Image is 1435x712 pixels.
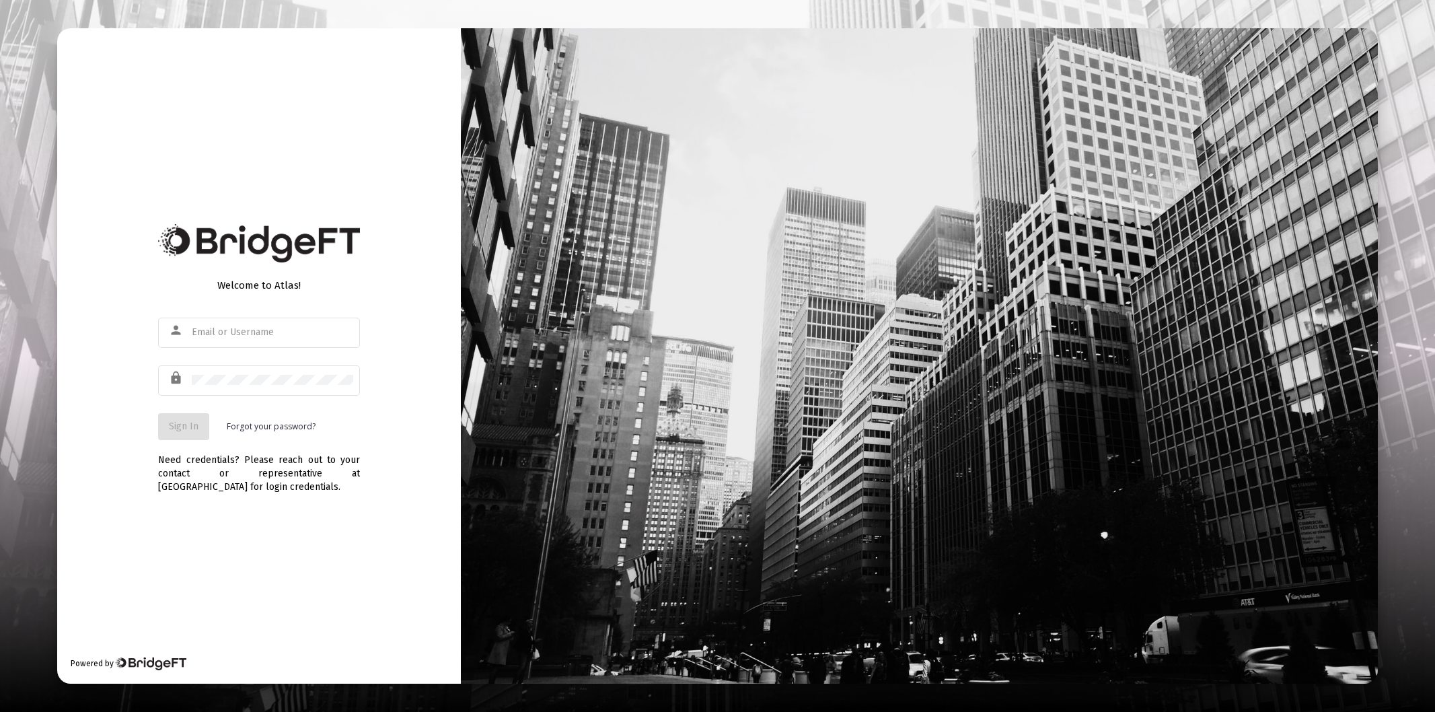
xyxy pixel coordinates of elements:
[158,224,360,262] img: Bridge Financial Technology Logo
[169,421,198,432] span: Sign In
[169,370,185,386] mat-icon: lock
[158,413,209,440] button: Sign In
[158,440,360,494] div: Need credentials? Please reach out to your contact or representative at [GEOGRAPHIC_DATA] for log...
[158,279,360,292] div: Welcome to Atlas!
[192,327,353,338] input: Email or Username
[71,657,186,670] div: Powered by
[227,420,316,433] a: Forgot your password?
[115,657,186,670] img: Bridge Financial Technology Logo
[169,322,185,339] mat-icon: person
